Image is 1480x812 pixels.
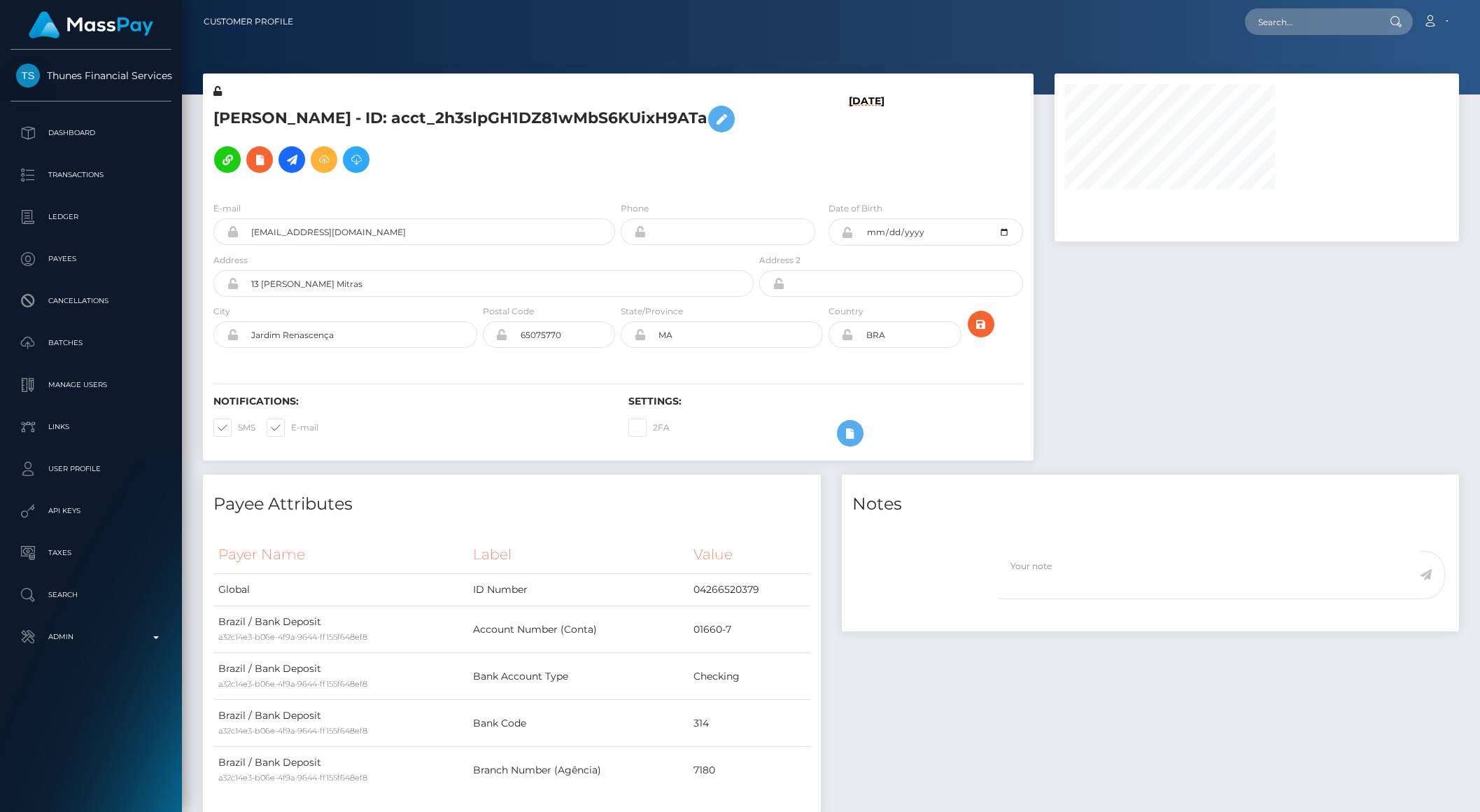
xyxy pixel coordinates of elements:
td: 04266520379 [689,574,810,606]
a: User Profile [10,451,171,486]
h4: Payee Attributes [213,492,810,517]
small: a32c14e3-b06e-4f9a-9644-ff155f648ef8 [218,679,367,689]
small: a32c14e3-b06e-4f9a-9644-ff155f648ef8 [218,632,367,642]
td: Branch Number (Agência) [468,747,689,794]
p: Ledger [16,206,166,227]
p: Links [16,416,166,437]
small: a32c14e3-b06e-4f9a-9644-ff155f648ef8 [218,726,367,736]
td: Bank Account Type [468,653,689,700]
h5: [PERSON_NAME] - ID: acct_2h3slpGH1DZ81wMbS6KUixH9ATa [213,99,746,180]
label: 2FA [628,419,670,437]
img: MassPay Logo [29,11,153,38]
a: Cancellations [10,283,171,318]
a: Ledger [10,199,171,234]
th: Label [468,535,689,574]
p: Admin [16,626,166,647]
label: Postal Code [483,305,534,318]
label: SMS [213,419,255,437]
label: Country [829,305,864,318]
input: Search... [1245,8,1376,35]
a: Taxes [10,535,171,570]
a: Payees [10,241,171,276]
p: Manage Users [16,374,166,395]
a: API Keys [10,493,171,528]
td: Bank Code [468,700,689,747]
p: Search [16,584,166,605]
td: 7180 [689,747,810,794]
td: Brazil / Bank Deposit [213,606,468,653]
td: ID Number [468,574,689,606]
p: Taxes [16,542,166,563]
a: Links [10,409,171,444]
label: Phone [621,202,649,215]
th: Payer Name [213,535,468,574]
img: Thunes Financial Services [16,64,40,87]
p: User Profile [16,458,166,479]
td: 01660-7 [689,606,810,653]
a: Admin [10,619,171,654]
span: Thunes Financial Services [10,69,171,82]
a: Initiate Payout [279,146,305,173]
td: Global [213,574,468,606]
label: E-mail [213,202,241,215]
a: Transactions [10,157,171,192]
label: Address [213,254,248,267]
p: Transactions [16,164,166,185]
a: Manage Users [10,367,171,402]
h6: [DATE] [849,95,885,185]
label: Address 2 [759,254,801,267]
a: Batches [10,325,171,360]
td: 314 [689,700,810,747]
a: Customer Profile [204,7,293,36]
td: Account Number (Conta) [468,606,689,653]
th: Value [689,535,810,574]
td: Brazil / Bank Deposit [213,653,468,700]
p: API Keys [16,500,166,521]
td: Brazil / Bank Deposit [213,700,468,747]
h4: Notes [852,492,1449,517]
label: City [213,305,230,318]
a: Search [10,577,171,612]
h6: Notifications: [213,395,607,407]
p: Payees [16,248,166,269]
p: Cancellations [16,290,166,311]
td: Checking [689,653,810,700]
label: Date of Birth [829,202,882,215]
p: Dashboard [16,122,166,143]
td: Brazil / Bank Deposit [213,747,468,794]
label: E-mail [267,419,318,437]
label: State/Province [621,305,683,318]
a: Dashboard [10,115,171,150]
small: a32c14e3-b06e-4f9a-9644-ff155f648ef8 [218,773,367,783]
p: Batches [16,332,166,353]
h6: Settings: [628,395,1022,407]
